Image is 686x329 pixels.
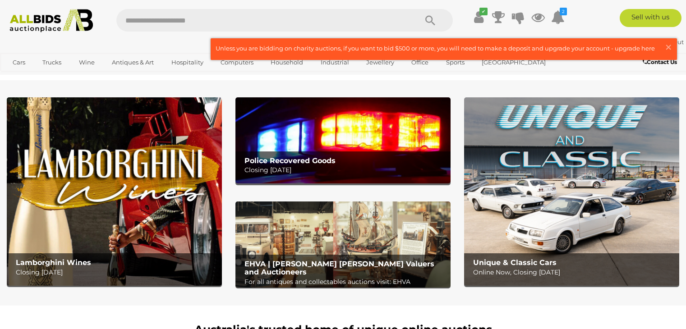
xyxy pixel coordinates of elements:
a: Lamborghini Wines Lamborghini Wines Closing [DATE] [7,97,222,286]
a: [GEOGRAPHIC_DATA] [476,55,552,70]
a: Contact Us [643,57,679,67]
a: Police Recovered Goods Police Recovered Goods Closing [DATE] [235,97,451,183]
p: Online Now, Closing [DATE] [473,267,675,278]
span: × [664,38,672,56]
img: EHVA | Evans Hastings Valuers and Auctioneers [235,201,451,288]
a: Antiques & Art [106,55,160,70]
b: EHVA | [PERSON_NAME] [PERSON_NAME] Valuers and Auctioneers [244,260,434,276]
i: ✔ [479,8,488,15]
p: For all antiques and collectables auctions visit: EHVA [244,276,446,288]
a: Trucks [37,55,67,70]
a: Household [265,55,309,70]
a: Sports [440,55,470,70]
a: ✔ [472,9,485,25]
button: Search [408,9,453,32]
b: Unique & Classic Cars [473,258,557,267]
b: Lamborghini Wines [16,258,91,267]
a: Sell with us [620,9,681,27]
b: Contact Us [643,59,677,65]
b: Police Recovered Goods [244,156,336,165]
p: Closing [DATE] [244,164,446,176]
img: Lamborghini Wines [7,97,222,286]
a: 2 [551,9,565,25]
img: Police Recovered Goods [235,97,451,183]
a: Computers [215,55,259,70]
i: 2 [560,8,567,15]
a: Hospitality [166,55,209,70]
a: Wine [73,55,101,70]
img: Unique & Classic Cars [464,97,679,286]
a: Unique & Classic Cars Unique & Classic Cars Online Now, Closing [DATE] [464,97,679,286]
a: Office [405,55,434,70]
a: Cars [7,55,31,70]
a: EHVA | Evans Hastings Valuers and Auctioneers EHVA | [PERSON_NAME] [PERSON_NAME] Valuers and Auct... [235,201,451,288]
img: Allbids.com.au [5,9,98,32]
a: Jewellery [360,55,400,70]
p: Closing [DATE] [16,267,217,278]
a: Industrial [315,55,355,70]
